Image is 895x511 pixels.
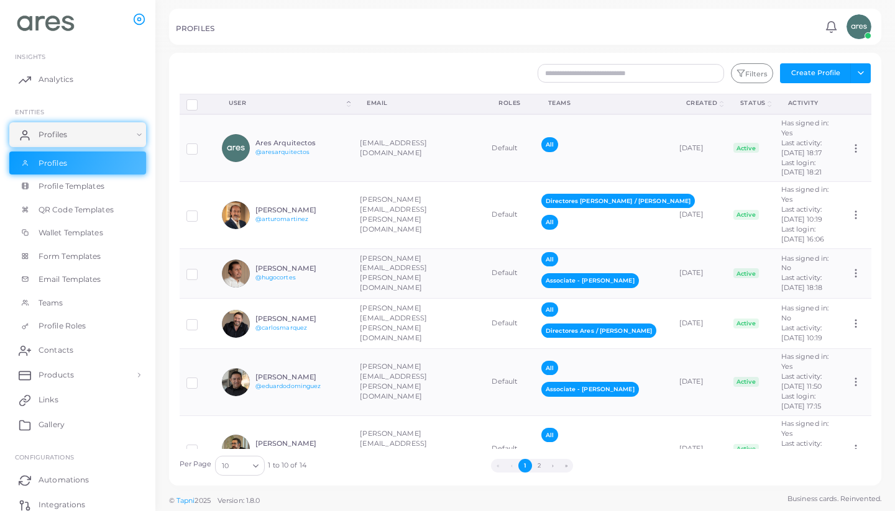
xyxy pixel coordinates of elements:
span: All [541,302,558,317]
th: Row-selection [180,94,216,114]
td: [EMAIL_ADDRESS][DOMAIN_NAME] [353,114,485,181]
span: All [541,428,558,442]
a: Profile Roles [9,314,146,338]
span: Active [733,210,760,220]
td: Default [485,114,535,181]
span: Form Templates [39,251,101,262]
span: Has signed in: Yes [781,352,829,371]
span: Has signed in: No [781,304,829,322]
td: [PERSON_NAME][EMAIL_ADDRESS][PERSON_NAME][DOMAIN_NAME] [353,248,485,299]
button: Create Profile [780,63,851,83]
div: Roles [498,99,521,107]
h5: PROFILES [176,24,214,33]
th: Action [843,94,871,114]
span: Active [733,143,760,153]
a: Form Templates [9,245,146,268]
span: Last activity: [DATE] 10:19 [781,205,822,224]
div: activity [788,99,830,107]
img: avatar [222,260,250,287]
span: Associate - [PERSON_NAME] [541,273,639,287]
h6: [PERSON_NAME] [255,373,347,381]
span: 1 to 10 of 14 [268,461,306,471]
a: Profile Templates [9,174,146,198]
td: [DATE] [672,348,727,415]
span: 10 [222,459,229,473]
span: Last login: [DATE] 16:06 [781,225,824,243]
span: Has signed in: Yes [781,185,829,204]
td: [PERSON_NAME][EMAIL_ADDRESS][PERSON_NAME][DOMAIN_NAME] [353,348,485,415]
span: INSIGHTS [15,53,45,60]
a: Automations [9,468,146,492]
span: Products [39,369,74,381]
span: Has signed in: No [781,254,829,273]
span: Active [733,268,760,278]
div: Teams [548,99,659,107]
span: Active [733,319,760,328]
td: [DATE] [672,299,727,349]
span: Contacts [39,345,73,356]
span: Links [39,394,58,405]
button: Go to page 1 [518,459,532,473]
span: Business cards. Reinvented. [787,494,881,504]
a: @arturomartinez [255,215,309,222]
span: Last activity: [DATE] 13:45 [781,439,823,458]
a: Contacts [9,338,146,363]
span: Last activity: [DATE] 18:18 [781,273,822,292]
a: Analytics [9,67,146,92]
a: @eduardodominguez [255,382,321,389]
span: Active [733,444,760,454]
a: avatar [843,14,874,39]
span: Last login: [DATE] 17:15 [781,392,821,410]
h6: Ares Arquitectos [255,139,347,147]
td: [DATE] [672,181,727,248]
h6: [PERSON_NAME] [255,265,347,273]
span: Directores Ares / [PERSON_NAME] [541,323,656,338]
td: [DATE] [672,415,727,482]
span: All [541,137,558,151]
span: ENTITIES [15,108,44,115]
span: © [169,495,260,506]
span: Profile Templates [39,181,104,192]
img: logo [11,12,80,35]
span: Profile Roles [39,320,86,332]
img: avatar [222,368,250,396]
td: [PERSON_NAME][EMAIL_ADDRESS][PERSON_NAME][DOMAIN_NAME] [353,181,485,248]
span: Last activity: [DATE] 10:19 [781,323,822,342]
a: Products [9,363,146,387]
button: Filters [731,63,773,83]
span: Last login: [DATE] 18:21 [781,158,822,177]
span: Associate - [PERSON_NAME] [541,382,639,396]
label: Per Page [180,459,212,469]
img: avatar [222,310,250,338]
span: Analytics [39,74,73,85]
div: Search for option [215,456,265,476]
span: All [541,215,558,229]
a: Profiles [9,151,146,175]
ul: Pagination [306,459,758,473]
td: [PERSON_NAME][EMAIL_ADDRESS][PERSON_NAME][DOMAIN_NAME] [353,299,485,349]
div: Created [686,99,718,107]
span: QR Code Templates [39,204,114,215]
span: Last activity: [DATE] 18:17 [781,138,822,157]
a: @carlosmarquez [255,324,308,331]
img: avatar [847,14,871,39]
span: Automations [39,474,89,486]
span: Configurations [15,453,74,461]
span: Teams [39,297,63,309]
a: @aresarquitectos [255,148,310,155]
span: Email Templates [39,274,101,285]
td: [PERSON_NAME][EMAIL_ADDRESS][PERSON_NAME][DOMAIN_NAME] [353,415,485,482]
a: @hugocortes [255,274,296,281]
img: avatar [222,134,250,162]
td: Default [485,415,535,482]
span: Has signed in: Yes [781,119,829,137]
a: Wallet Templates [9,221,146,245]
span: Wallet Templates [39,227,103,238]
h6: [PERSON_NAME] [255,440,347,448]
input: Search for option [230,459,248,473]
img: avatar [222,435,250,463]
button: Go to next page [546,459,559,473]
a: Email Templates [9,268,146,291]
span: Last activity: [DATE] 11:50 [781,372,822,391]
